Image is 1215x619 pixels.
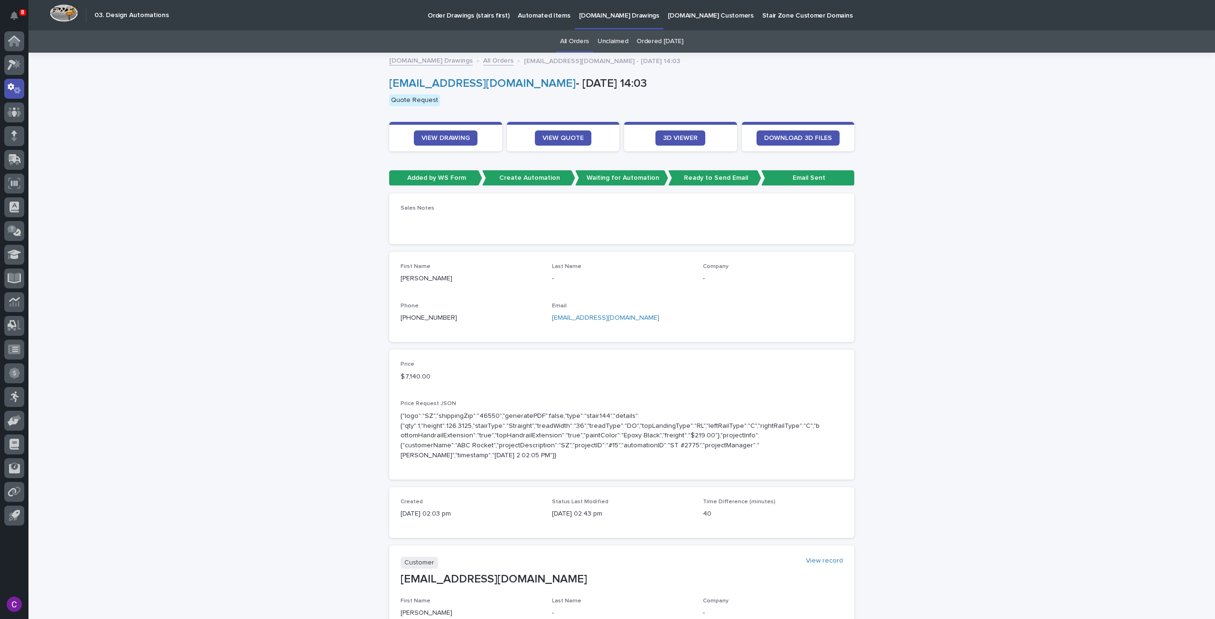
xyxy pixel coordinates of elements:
p: [PERSON_NAME] [401,274,541,284]
p: Create Automation [482,170,575,186]
p: [DATE] 02:03 pm [401,509,541,519]
span: Company [703,264,729,269]
a: [EMAIL_ADDRESS][DOMAIN_NAME] [552,314,659,321]
p: [EMAIL_ADDRESS][DOMAIN_NAME] [401,573,843,586]
div: Quote Request [389,94,440,106]
p: Ready to Send Email [668,170,761,186]
img: Workspace Logo [50,4,78,22]
span: Time Difference (minutes) [703,499,776,505]
a: 3D VIEWER [655,130,705,146]
span: Last Name [552,598,581,604]
p: - [703,274,843,284]
span: 3D VIEWER [663,135,698,141]
span: Sales Notes [401,205,434,211]
a: VIEW QUOTE [535,130,591,146]
span: VIEW QUOTE [542,135,584,141]
span: Price Request JSON [401,401,456,407]
a: VIEW DRAWING [414,130,477,146]
p: 40 [703,509,843,519]
a: All Orders [560,30,589,53]
p: Email Sent [761,170,854,186]
a: DOWNLOAD 3D FILES [757,130,840,146]
span: Created [401,499,423,505]
span: Last Name [552,264,581,269]
a: [EMAIL_ADDRESS][DOMAIN_NAME] [389,78,576,89]
span: Price [401,361,414,367]
span: First Name [401,598,430,604]
p: 8 [21,9,24,16]
p: Added by WS Form [389,170,482,186]
p: [PERSON_NAME] [401,608,541,618]
span: Phone [401,303,419,309]
div: Notifications8 [12,11,24,27]
button: users-avatar [4,594,24,614]
span: Company [703,598,729,604]
span: VIEW DRAWING [421,135,470,141]
p: [EMAIL_ADDRESS][DOMAIN_NAME] - [DATE] 14:03 [524,55,680,65]
p: Waiting for Automation [575,170,668,186]
a: Ordered [DATE] [636,30,683,53]
p: - [552,608,692,618]
span: Email [552,303,567,309]
span: Status Last Modified [552,499,608,505]
p: Customer [401,557,438,569]
a: All Orders [483,55,514,65]
span: First Name [401,264,430,269]
p: - [703,608,843,618]
a: [DOMAIN_NAME] Drawings [389,55,473,65]
p: - [552,274,692,284]
h2: 03. Design Automations [94,11,169,19]
button: Notifications [4,6,24,26]
span: DOWNLOAD 3D FILES [764,135,832,141]
a: [PHONE_NUMBER] [401,314,457,321]
p: - [DATE] 14:03 [389,77,850,91]
p: [DATE] 02:43 pm [552,509,692,519]
a: Unclaimed [598,30,628,53]
a: View record [806,557,843,565]
p: $ 7,140.00 [401,372,541,382]
p: {"logo":"SZ","shippingZip":"46550","generatePDF":false,"type":"stair144","details":{"qty":1,"heig... [401,411,820,461]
